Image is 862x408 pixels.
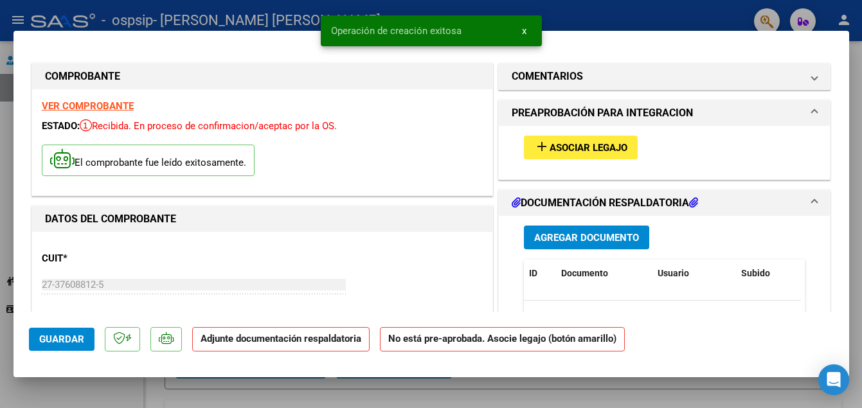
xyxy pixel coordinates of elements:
[818,364,849,395] div: Open Intercom Messenger
[42,251,174,266] p: CUIT
[380,327,625,352] strong: No está pre-aprobada. Asocie legajo (botón amarillo)
[499,100,831,126] mat-expansion-panel-header: PREAPROBACIÓN PARA INTEGRACION
[524,301,801,333] div: No data to display
[550,142,627,154] span: Asociar Legajo
[736,260,800,287] datatable-header-cell: Subido
[524,226,649,249] button: Agregar Documento
[652,260,736,287] datatable-header-cell: Usuario
[42,120,80,132] span: ESTADO:
[658,268,689,278] span: Usuario
[499,126,831,179] div: PREAPROBACIÓN PARA INTEGRACION
[512,19,537,42] button: x
[524,136,638,159] button: Asociar Legajo
[561,268,608,278] span: Documento
[201,333,361,344] strong: Adjunte documentación respaldatoria
[42,100,134,112] a: VER COMPROBANTE
[45,213,176,225] strong: DATOS DEL COMPROBANTE
[524,260,556,287] datatable-header-cell: ID
[512,69,583,84] h1: COMENTARIOS
[741,268,770,278] span: Subido
[522,25,526,37] span: x
[331,24,462,37] span: Operación de creación exitosa
[80,120,337,132] span: Recibida. En proceso de confirmacion/aceptac por la OS.
[39,333,84,345] span: Guardar
[534,139,550,154] mat-icon: add
[42,145,255,176] p: El comprobante fue leído exitosamente.
[529,268,537,278] span: ID
[29,328,94,351] button: Guardar
[499,190,831,216] mat-expansion-panel-header: DOCUMENTACIÓN RESPALDATORIA
[512,105,693,121] h1: PREAPROBACIÓN PARA INTEGRACION
[499,64,831,89] mat-expansion-panel-header: COMENTARIOS
[512,195,698,211] h1: DOCUMENTACIÓN RESPALDATORIA
[45,70,120,82] strong: COMPROBANTE
[556,260,652,287] datatable-header-cell: Documento
[534,232,639,244] span: Agregar Documento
